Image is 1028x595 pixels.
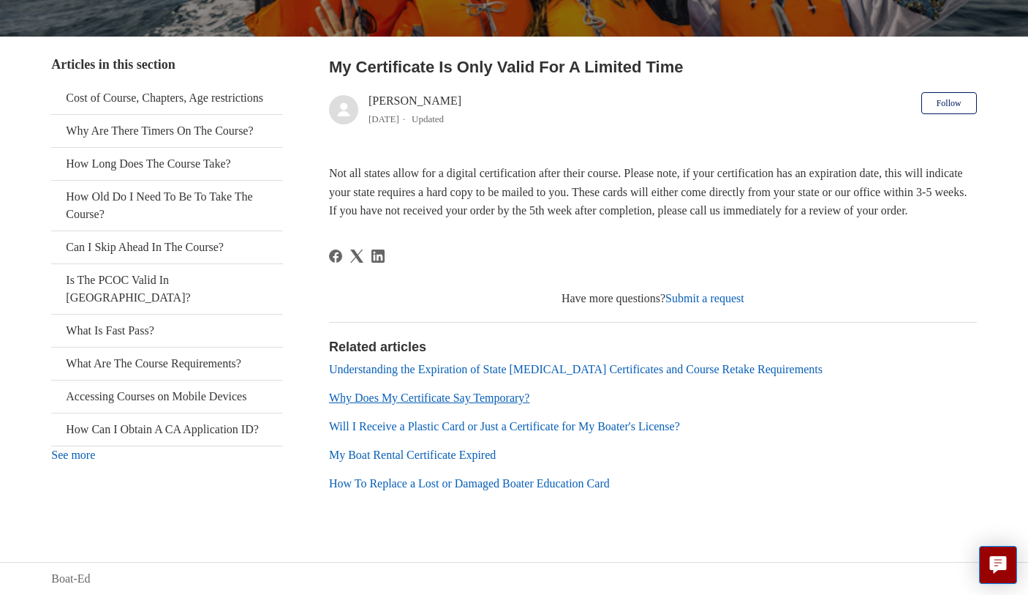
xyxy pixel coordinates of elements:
[369,113,399,124] time: 03/21/2024, 10:26
[51,348,282,380] a: What Are The Course Requirements?
[921,92,977,114] button: Follow Article
[329,337,977,357] h2: Related articles
[329,290,977,307] div: Have more questions?
[51,231,282,263] a: Can I Skip Ahead In The Course?
[51,82,282,114] a: Cost of Course, Chapters, Age restrictions
[329,250,342,263] svg: Share this page on Facebook
[51,315,282,347] a: What Is Fast Pass?
[51,570,90,588] a: Boat-Ed
[329,164,977,220] p: Not all states allow for a digital certification after their course. Please note, if your certifi...
[350,250,363,263] svg: Share this page on X Corp
[371,250,385,263] a: LinkedIn
[329,392,530,404] a: Why Does My Certificate Say Temporary?
[51,181,282,231] a: How Old Do I Need To Be To Take The Course?
[329,363,823,375] a: Understanding the Expiration of State [MEDICAL_DATA] Certificates and Course Retake Requirements
[329,449,496,461] a: My Boat Rental Certificate Expired
[665,292,744,304] a: Submit a request
[51,148,282,180] a: How Long Does The Course Take?
[369,92,461,127] div: [PERSON_NAME]
[51,115,282,147] a: Why Are There Timers On The Course?
[329,55,977,79] h2: My Certificate Is Only Valid For A Limited Time
[412,113,444,124] li: Updated
[979,546,1017,584] button: Live chat
[51,264,282,314] a: Is The PCOC Valid In [GEOGRAPHIC_DATA]?
[329,250,342,263] a: Facebook
[51,57,175,72] span: Articles in this section
[329,420,680,433] a: Will I Receive a Plastic Card or Just a Certificate for My Boater's License?
[371,250,385,263] svg: Share this page on LinkedIn
[51,449,95,461] a: See more
[350,250,363,263] a: X Corp
[329,477,610,490] a: How To Replace a Lost or Damaged Boater Education Card
[51,381,282,413] a: Accessing Courses on Mobile Devices
[51,413,282,446] a: How Can I Obtain A CA Application ID?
